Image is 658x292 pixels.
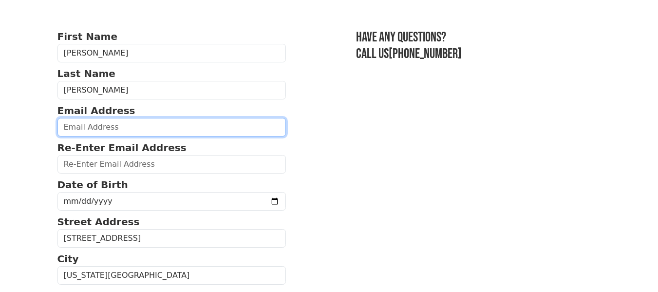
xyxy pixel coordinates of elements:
[389,46,462,62] a: [PHONE_NUMBER]
[57,142,187,154] strong: Re-Enter Email Address
[57,266,286,285] input: City
[57,253,79,265] strong: City
[356,46,601,62] h3: Call us
[57,81,286,99] input: Last Name
[356,29,601,46] h3: Have any questions?
[57,179,128,191] strong: Date of Birth
[57,31,117,42] strong: First Name
[57,44,286,62] input: First Name
[57,118,286,136] input: Email Address
[57,105,135,117] strong: Email Address
[57,68,115,79] strong: Last Name
[57,229,286,248] input: Street Address
[57,216,140,228] strong: Street Address
[57,155,286,174] input: Re-Enter Email Address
